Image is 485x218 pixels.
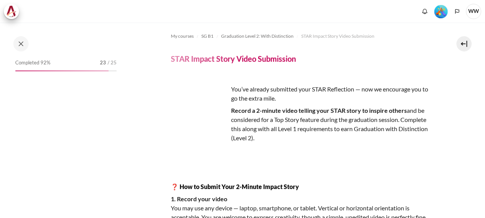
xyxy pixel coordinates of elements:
a: User menu [466,4,481,19]
div: Level #5 [434,4,448,18]
span: / 25 [108,59,117,67]
span: My courses [171,33,194,40]
span: Graduation Level 2: With Distinction [221,33,294,40]
a: Architeck Architeck [4,4,23,19]
a: My courses [171,32,194,41]
nav: Navigation bar [171,30,431,42]
strong: ❓ How to Submit Your 2-Minute Impact Story [171,183,299,190]
span: WW [466,4,481,19]
img: Level #5 [434,5,448,18]
a: Level #5 [431,4,451,18]
div: Show notification window with no new notifications [419,6,430,17]
img: Architeck [6,6,17,17]
span: SG B1 [201,33,214,40]
span: 23 [100,59,106,67]
a: Graduation Level 2: With Distinction [221,32,294,41]
a: STAR Impact Story Video Submission [301,32,374,41]
span: STAR Impact Story Video Submission [301,33,374,40]
p: and be considered for a Top Story feature during the graduation session. Complete this along with... [171,106,431,143]
strong: Record a 2-minute video telling your STAR story to inspire others [231,107,407,114]
button: Languages [451,6,463,17]
p: You’ve already submitted your STAR Reflection — now we encourage you to go the extra mile. [171,85,431,103]
img: wsed [171,85,228,142]
a: SG B1 [201,32,214,41]
span: Completed 92% [15,59,50,67]
h4: STAR Impact Story Video Submission [171,54,296,64]
strong: 1. Record your video [171,195,227,202]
